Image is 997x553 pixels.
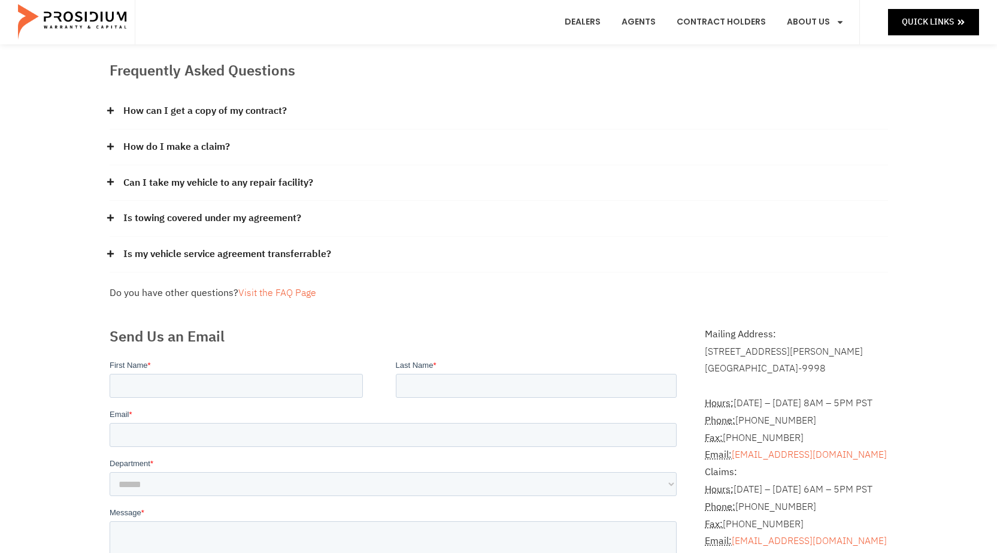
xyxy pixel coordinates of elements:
b: Claims: [705,465,737,479]
h2: Send Us an Email [110,326,681,347]
div: [GEOGRAPHIC_DATA]-9998 [705,360,887,377]
a: Can I take my vehicle to any repair facility? [123,174,313,192]
strong: Phone: [705,500,735,514]
abbr: Phone Number [705,500,735,514]
a: Is my vehicle service agreement transferrable? [123,246,331,263]
strong: Hours: [705,482,734,497]
abbr: Fax [705,431,723,445]
div: [STREET_ADDRESS][PERSON_NAME] [705,343,887,361]
a: [EMAIL_ADDRESS][DOMAIN_NAME] [732,534,887,548]
abbr: Email Address [705,448,732,462]
div: Is towing covered under my agreement? [110,201,888,237]
strong: Hours: [705,396,734,410]
a: How can I get a copy of my contract? [123,102,287,120]
a: Quick Links [888,9,979,35]
b: Mailing Address: [705,327,776,342]
strong: Fax: [705,517,723,531]
strong: Email: [705,534,732,548]
div: Can I take my vehicle to any repair facility? [110,165,888,201]
abbr: Fax [705,517,723,531]
address: [DATE] – [DATE] 8AM – 5PM PST [PHONE_NUMBER] [PHONE_NUMBER] [705,377,887,550]
a: Visit the FAQ Page [238,286,316,300]
a: [EMAIL_ADDRESS][DOMAIN_NAME] [732,448,887,462]
h2: Frequently Asked Questions [110,60,888,81]
span: Quick Links [902,14,954,29]
strong: Fax: [705,431,723,445]
a: How do I make a claim? [123,138,230,156]
abbr: Hours [705,396,734,410]
strong: Phone: [705,413,735,428]
abbr: Hours [705,482,734,497]
p: [DATE] – [DATE] 6AM – 5PM PST [PHONE_NUMBER] [PHONE_NUMBER] [705,464,887,550]
a: Is towing covered under my agreement? [123,210,301,227]
abbr: Phone Number [705,413,735,428]
abbr: Email Address [705,534,732,548]
div: Do you have other questions? [110,285,888,302]
div: How can I get a copy of my contract? [110,93,888,129]
strong: Email: [705,448,732,462]
div: Is my vehicle service agreement transferrable? [110,237,888,273]
div: How do I make a claim? [110,129,888,165]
